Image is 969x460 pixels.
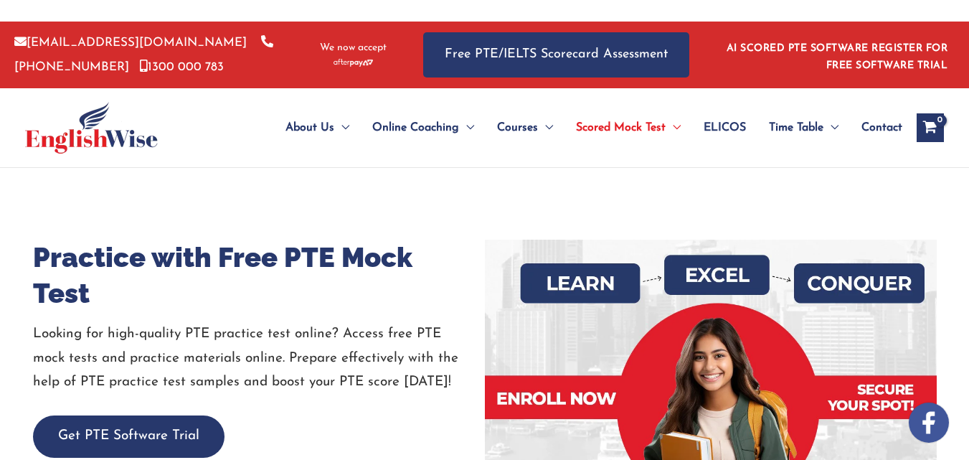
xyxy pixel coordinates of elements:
p: Looking for high-quality PTE practice test online? Access free PTE mock tests and practice materi... [33,322,485,394]
a: Get PTE Software Trial [33,429,224,443]
span: Menu Toggle [459,103,474,153]
a: Free PTE/IELTS Scorecard Assessment [423,32,689,78]
span: Menu Toggle [823,103,838,153]
span: Contact [861,103,902,153]
span: We now accept [320,41,387,55]
img: Afterpay-Logo [334,59,373,67]
a: AI SCORED PTE SOFTWARE REGISTER FOR FREE SOFTWARE TRIAL [727,43,948,71]
img: cropped-ew-logo [25,102,158,154]
span: About Us [285,103,334,153]
nav: Site Navigation: Main Menu [251,103,902,153]
button: Get PTE Software Trial [33,416,224,458]
span: Courses [497,103,538,153]
span: Menu Toggle [334,103,349,153]
span: Menu Toggle [538,103,553,153]
a: 1300 000 783 [140,61,224,73]
span: Menu Toggle [666,103,681,153]
span: Time Table [769,103,823,153]
h1: Practice with Free PTE Mock Test [33,240,485,311]
a: Contact [850,103,902,153]
a: Scored Mock TestMenu Toggle [564,103,692,153]
a: CoursesMenu Toggle [486,103,564,153]
aside: Header Widget 1 [718,32,955,78]
a: View Shopping Cart, empty [917,113,944,142]
a: Online CoachingMenu Toggle [361,103,486,153]
a: [EMAIL_ADDRESS][DOMAIN_NAME] [14,37,247,49]
img: white-facebook.png [909,403,949,443]
a: ELICOS [692,103,757,153]
span: ELICOS [704,103,746,153]
span: Scored Mock Test [576,103,666,153]
a: Time TableMenu Toggle [757,103,850,153]
span: Online Coaching [372,103,459,153]
a: [PHONE_NUMBER] [14,37,273,72]
a: About UsMenu Toggle [274,103,361,153]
